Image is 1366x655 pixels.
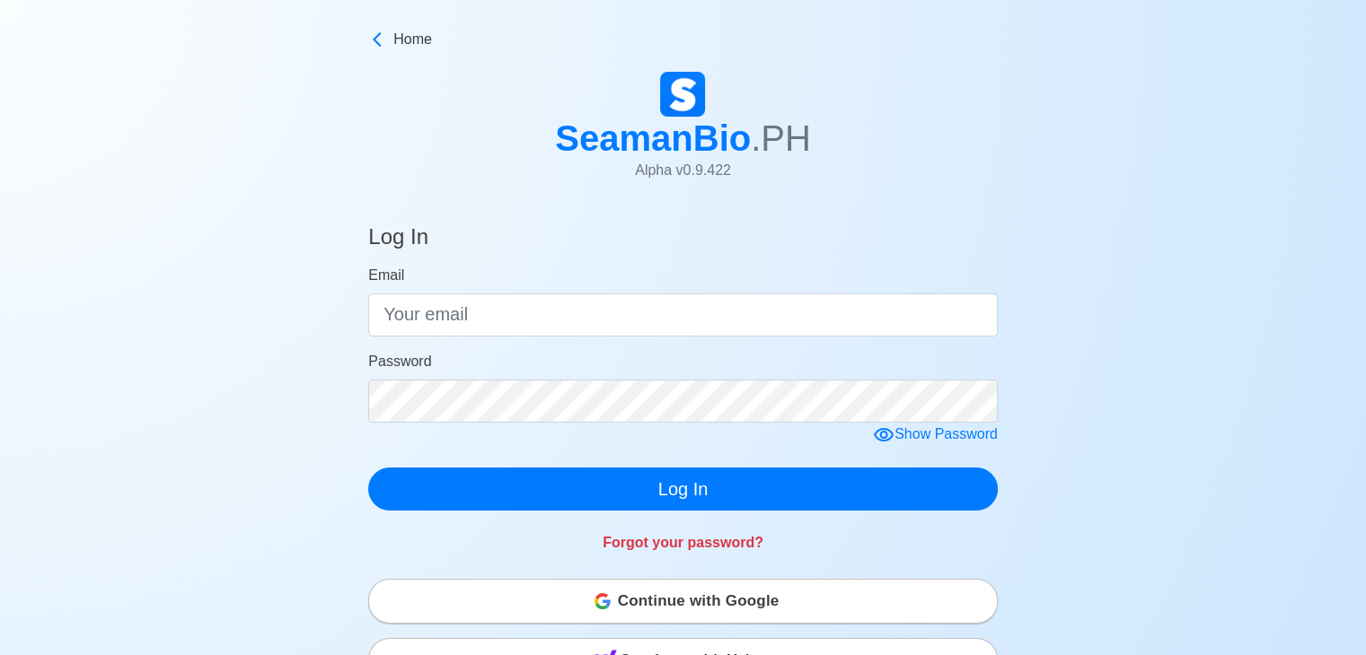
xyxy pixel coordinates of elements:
[751,118,811,158] span: .PH
[618,583,780,619] span: Continue with Google
[368,467,998,511] button: Log In
[368,354,431,369] span: Password
[555,72,811,196] a: SeamanBio.PHAlpha v0.9.422
[603,535,763,550] a: Forgot your password?
[873,424,998,446] div: Show Password
[555,160,811,181] p: Alpha v 0.9.422
[368,224,428,258] h4: Log In
[393,29,432,50] span: Home
[368,579,998,624] button: Continue with Google
[555,117,811,160] h1: SeamanBio
[368,267,404,283] span: Email
[368,29,998,50] a: Home
[660,72,705,117] img: Logo
[368,293,998,336] input: Your email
